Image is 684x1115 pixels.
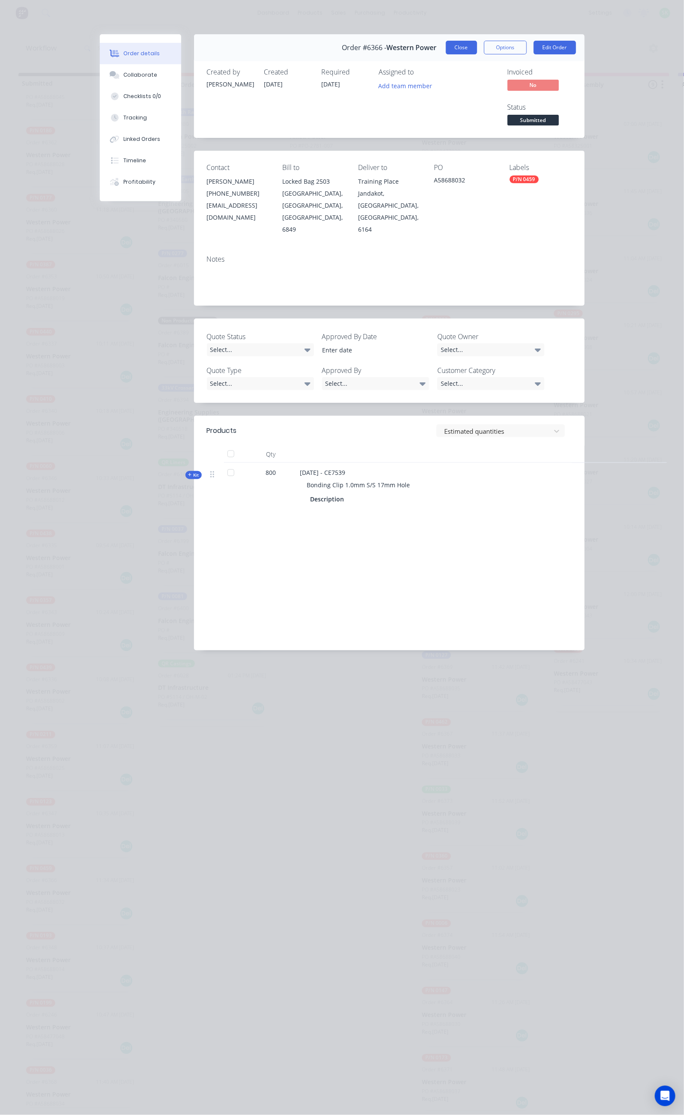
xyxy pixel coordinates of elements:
label: Approved By [322,365,429,376]
button: Add team member [379,80,437,91]
button: Submitted [508,115,559,128]
div: Order details [123,50,160,57]
div: Select... [437,343,544,356]
div: Notes [207,255,572,263]
span: [DATE] [264,80,283,88]
div: [EMAIL_ADDRESS][DOMAIN_NAME] [207,200,269,224]
span: Kit [188,472,199,478]
div: [PERSON_NAME] [207,176,269,188]
button: Add team member [374,80,437,91]
div: Bill to [282,164,344,172]
span: Western Power [386,44,436,52]
span: 800 [266,468,276,477]
span: Submitted [508,115,559,125]
button: Collaborate [100,64,181,86]
div: [PERSON_NAME] [207,80,254,89]
label: Customer Category [437,365,544,376]
div: Description [311,493,348,505]
div: Profitability [123,178,155,186]
button: Order details [100,43,181,64]
div: Invoiced [508,68,572,76]
div: Status [508,103,572,111]
div: Tracking [123,114,147,122]
div: Select... [207,377,314,390]
div: Contact [207,164,269,172]
div: Qty [245,446,297,463]
div: Assigned to [379,68,465,76]
div: PO [434,164,496,172]
div: Open Intercom Messenger [655,1086,675,1106]
div: Collaborate [123,71,157,79]
div: [PERSON_NAME][PHONE_NUMBER][EMAIL_ADDRESS][DOMAIN_NAME] [207,176,269,224]
label: Approved By Date [322,331,429,342]
label: Quote Type [207,365,314,376]
button: Profitability [100,171,181,193]
div: Training PlaceJandakot, [GEOGRAPHIC_DATA], [GEOGRAPHIC_DATA], 6164 [358,176,420,236]
button: Options [484,41,527,54]
label: Quote Owner [437,331,544,342]
button: Tracking [100,107,181,128]
span: [DATE] - CE7539 [300,468,346,477]
button: Kit [185,471,202,479]
div: Checklists 0/0 [123,92,161,100]
div: Select... [437,377,544,390]
div: Labels [510,164,572,172]
div: Locked Bag 2503[GEOGRAPHIC_DATA], [GEOGRAPHIC_DATA], [GEOGRAPHIC_DATA], 6849 [282,176,344,236]
button: Close [446,41,477,54]
button: Linked Orders [100,128,181,150]
div: [PHONE_NUMBER] [207,188,269,200]
div: Locked Bag 2503 [282,176,344,188]
div: Created [264,68,311,76]
div: Jandakot, [GEOGRAPHIC_DATA], [GEOGRAPHIC_DATA], 6164 [358,188,420,236]
button: Timeline [100,150,181,171]
input: Enter date [316,344,423,357]
div: A58688032 [434,176,496,188]
div: Created by [207,68,254,76]
div: Select... [322,377,429,390]
div: Linked Orders [123,135,160,143]
div: P/N 0459 [510,176,539,183]
span: Bonding Clip 1.0mm S/S 17mm Hole [307,481,410,489]
div: Required [322,68,369,76]
label: Quote Status [207,331,314,342]
span: [DATE] [322,80,341,88]
div: Training Place [358,176,420,188]
div: Select... [207,343,314,356]
button: Checklists 0/0 [100,86,181,107]
span: Order #6366 - [342,44,386,52]
div: [GEOGRAPHIC_DATA], [GEOGRAPHIC_DATA], [GEOGRAPHIC_DATA], 6849 [282,188,344,236]
div: Products [207,426,237,436]
span: No [508,80,559,90]
div: Deliver to [358,164,420,172]
div: Timeline [123,157,146,164]
button: Edit Order [534,41,576,54]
